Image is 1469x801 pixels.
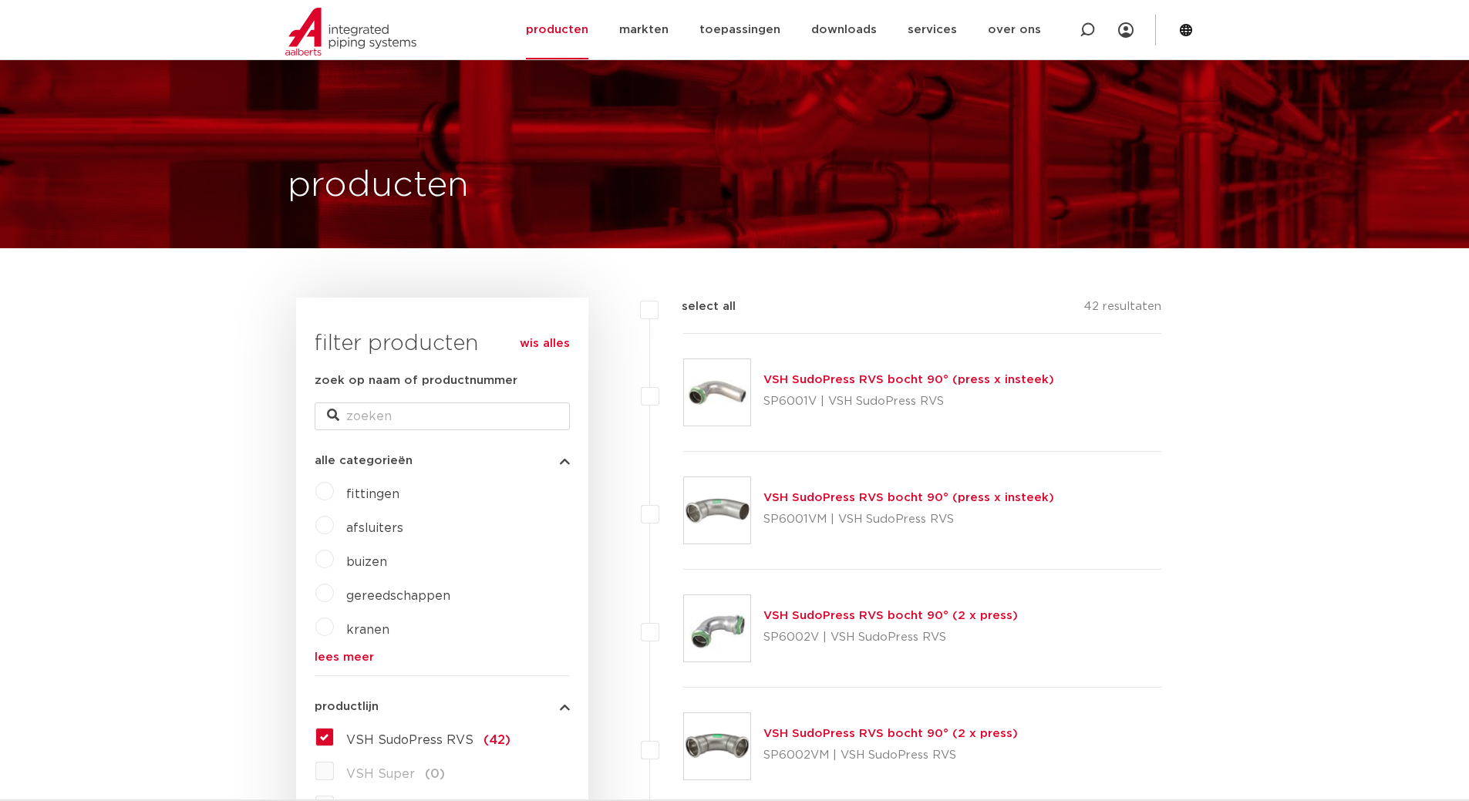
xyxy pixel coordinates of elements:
[315,651,570,663] a: lees meer
[483,734,510,746] span: (42)
[425,768,445,780] span: (0)
[684,477,750,544] img: Thumbnail for VSH SudoPress RVS bocht 90° (press x insteek)
[315,701,570,712] button: productlijn
[520,335,570,353] a: wis alles
[346,522,403,534] a: afsluiters
[1083,298,1161,321] p: 42 resultaten
[346,556,387,568] a: buizen
[346,590,450,602] a: gereedschappen
[315,328,570,359] h3: filter producten
[763,610,1018,621] a: VSH SudoPress RVS bocht 90° (2 x press)
[315,455,570,466] button: alle categorieën
[684,595,750,661] img: Thumbnail for VSH SudoPress RVS bocht 90° (2 x press)
[763,492,1054,503] a: VSH SudoPress RVS bocht 90° (press x insteek)
[763,728,1018,739] a: VSH SudoPress RVS bocht 90° (2 x press)
[659,298,736,316] label: select all
[763,743,1018,768] p: SP6002VM | VSH SudoPress RVS
[684,359,750,426] img: Thumbnail for VSH SudoPress RVS bocht 90° (press x insteek)
[346,624,389,636] a: kranen
[763,625,1018,650] p: SP6002V | VSH SudoPress RVS
[315,372,517,390] label: zoek op naam of productnummer
[763,389,1054,414] p: SP6001V | VSH SudoPress RVS
[346,768,415,780] span: VSH Super
[346,488,399,500] a: fittingen
[315,402,570,430] input: zoeken
[315,701,379,712] span: productlijn
[288,161,469,210] h1: producten
[315,455,413,466] span: alle categorieën
[763,507,1054,532] p: SP6001VM | VSH SudoPress RVS
[684,713,750,779] img: Thumbnail for VSH SudoPress RVS bocht 90° (2 x press)
[346,734,473,746] span: VSH SudoPress RVS
[763,374,1054,385] a: VSH SudoPress RVS bocht 90° (press x insteek)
